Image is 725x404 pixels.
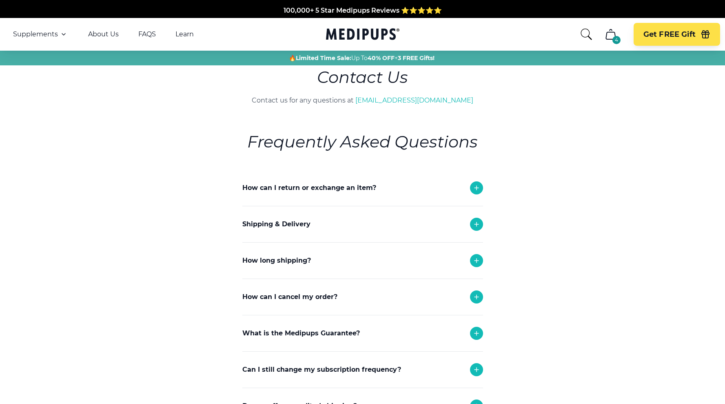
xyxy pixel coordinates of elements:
[242,328,360,338] p: What is the Medipups Guarantee?
[175,30,194,38] a: Learn
[326,27,399,43] a: Medipups
[197,96,529,105] p: Contact us for any questions at
[88,30,119,38] a: About Us
[242,279,483,311] div: Each order takes 1-2 business days to be delivered.
[289,54,435,62] span: 🔥 Up To +
[355,96,473,104] a: [EMAIL_ADDRESS][DOMAIN_NAME]
[242,351,483,404] div: If you received the wrong product or your product was damaged in transit, we will replace it with...
[197,65,529,89] h1: Contact Us
[643,30,696,39] span: Get FREE Gift
[284,7,442,14] span: 100,000+ 5 Star Medipups Reviews ⭐️⭐️⭐️⭐️⭐️
[242,219,310,229] p: Shipping & Delivery
[242,365,401,375] p: Can I still change my subscription frequency?
[13,29,69,39] button: Supplements
[634,23,720,46] button: Get FREE Gift
[580,28,593,41] button: search
[242,292,337,302] p: How can I cancel my order?
[601,25,621,44] button: cart
[242,315,483,387] div: Any refund request and cancellation are subject to approval and turn around time is 24-48 hours. ...
[242,256,311,266] p: How long shipping?
[13,30,58,38] span: Supplements
[242,183,376,193] p: How can I return or exchange an item?
[612,36,621,44] div: 4
[242,130,483,154] h6: Frequently Asked Questions
[138,30,156,38] a: FAQS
